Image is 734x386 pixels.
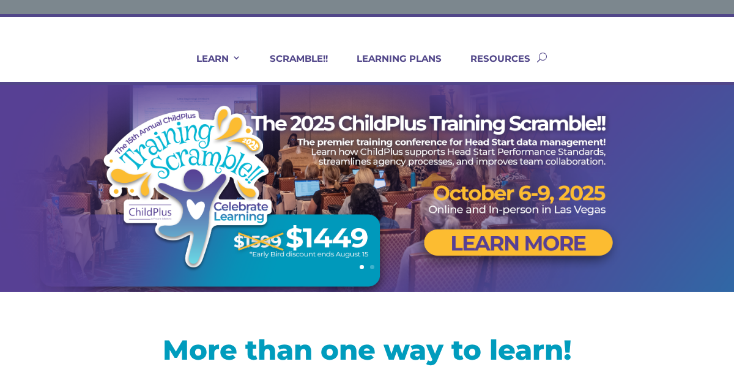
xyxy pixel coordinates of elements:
h1: More than one way to learn! [37,336,697,369]
a: 1 [360,265,364,269]
a: RESOURCES [455,53,530,82]
a: 2 [370,265,374,269]
a: LEARN [181,53,241,82]
a: SCRAMBLE!! [254,53,328,82]
a: LEARNING PLANS [341,53,442,82]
